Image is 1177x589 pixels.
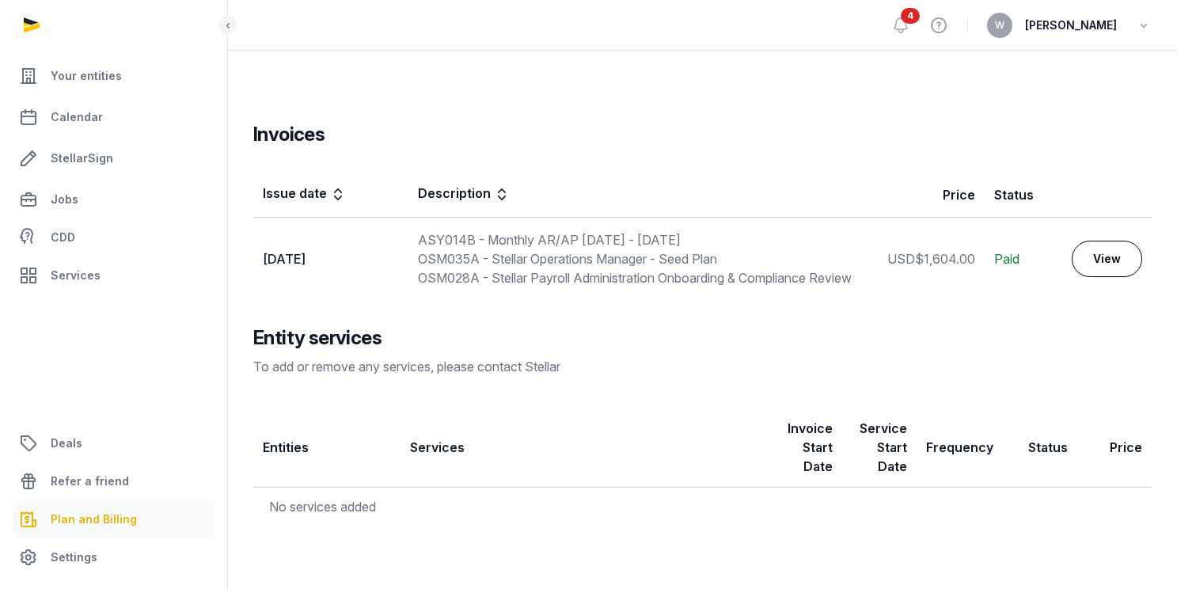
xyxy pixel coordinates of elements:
[13,500,215,538] a: Plan and Billing
[901,8,920,24] span: 4
[51,266,101,285] span: Services
[915,251,975,267] span: $1,604.00
[887,251,915,267] span: USD
[13,180,215,218] a: Jobs
[1072,241,1142,277] a: View
[51,66,122,85] span: Your entities
[51,472,129,491] span: Refer a friend
[263,438,309,457] div: Entities
[253,122,325,147] h3: Invoices
[253,325,1152,351] div: Entity services
[51,108,103,127] span: Calendar
[51,548,97,567] span: Settings
[410,438,465,457] div: Services
[13,462,215,500] a: Refer a friend
[13,57,215,95] a: Your entities
[13,256,215,294] a: Services
[995,21,1004,30] span: W
[917,408,1003,488] th: Frequency
[1098,513,1177,589] iframe: Chat Widget
[875,173,985,218] th: Price
[253,218,408,301] td: [DATE]
[51,510,137,529] span: Plan and Billing
[985,173,1062,218] th: Status
[1025,16,1117,35] span: [PERSON_NAME]
[13,222,215,253] a: CDD
[842,408,917,488] th: Service Start Date
[269,497,1142,516] div: No services added
[13,139,215,177] a: StellarSign
[51,190,78,209] span: Jobs
[51,434,82,453] span: Deals
[51,228,75,247] span: CDD
[994,251,1019,267] span: Paid
[13,98,215,136] a: Calendar
[418,230,865,287] div: ASY014B - Monthly AR/AP [DATE] - [DATE] OSM035A - Stellar Operations Manager - Seed Plan OSM028A ...
[1077,408,1152,488] th: Price
[253,357,1152,376] div: To add or remove any services, please contact Stellar
[987,13,1012,38] button: W
[13,538,215,576] a: Settings
[418,184,510,206] div: Description
[13,424,215,462] a: Deals
[768,408,842,488] th: Invoice Start Date
[1003,408,1077,488] th: Status
[51,149,113,168] span: StellarSign
[263,184,346,206] div: Issue date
